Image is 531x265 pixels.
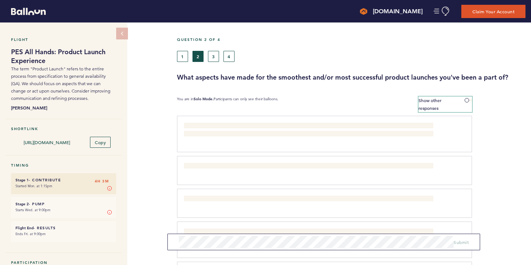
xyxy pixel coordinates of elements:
[11,66,110,101] span: The term "Product Launch" refers to the entire process from specification to general availability...
[184,164,384,170] span: Bug Bashes are imperative to help find issues during development to help ensure a smoother launch.
[15,226,112,230] h6: - Results
[184,123,433,137] span: Being included in the Spec Review to provide CORE's take on the feature/product when it is in its...
[177,51,188,62] button: 1
[194,97,214,101] b: Solo Mode.
[11,8,46,15] svg: Balloon
[177,37,525,42] h5: Question 2 of 4
[434,7,450,16] button: Manage Account
[184,196,338,202] span: When all issues are resolved prior and resources are accessible before launch.
[15,184,52,188] time: Started Mon. at 1:15pm
[177,73,525,82] h3: What aspects have made for the smoothest and/or most successful product launches you've been a pa...
[223,51,235,62] button: 4
[15,178,29,182] small: Stage 1
[6,7,46,15] a: Balloon
[419,97,441,111] span: Show other responses
[11,48,116,65] h1: PES All Hands: Product Launch Experience
[15,208,51,212] time: Starts Wed. at 9:00pm
[15,226,34,230] small: Flight End
[177,97,278,112] p: You are in Participants can only see their balloons.
[11,126,116,131] h5: Shortlink
[11,163,116,168] h5: Timing
[208,51,219,62] button: 3
[11,37,116,42] h5: Flight
[184,229,434,243] span: A product or feature goes through the Beta team to get pointed feedback internally and externally...
[192,51,204,62] button: 2
[15,231,46,236] time: Ends Fri. at 9:00pm
[461,5,525,18] button: Claim Your Account
[11,104,116,111] b: [PERSON_NAME]
[373,7,423,16] h4: [DOMAIN_NAME]
[454,239,469,245] span: Submit
[90,137,111,148] button: Copy
[15,202,112,206] h6: - Pump
[15,178,112,182] h6: - Contribute
[95,139,106,145] span: Copy
[15,202,29,206] small: Stage 2
[454,238,469,246] button: Submit
[95,178,109,185] span: 4H 3M
[11,260,116,265] h5: Participation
